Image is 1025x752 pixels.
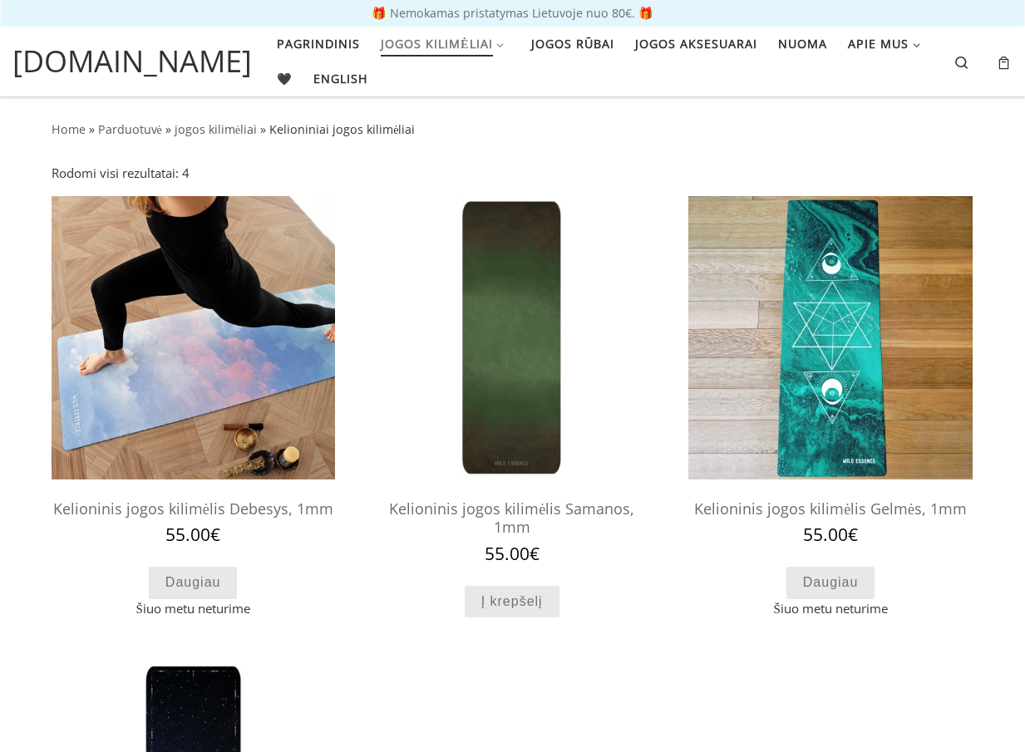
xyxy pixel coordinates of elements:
bdi: 55.00 [485,542,540,565]
a: Jogos aksesuarai [630,27,763,61]
a: [DOMAIN_NAME] [12,39,252,84]
a: jogos kilimelisjogos kilimelisKelioninis jogos kilimėlis Samanos, 1mm 55.00€ [370,196,653,564]
a: English [308,61,374,96]
span: Šiuo metu neturime [52,599,335,618]
span: Jogos rūbai [531,27,614,57]
a: Nuoma [773,27,833,61]
h2: Kelioninis jogos kilimėlis Debesys, 1mm [52,492,335,526]
a: kelioninis kilimeliskelioninis kilimelisKelioninis jogos kilimėlis Debesys, 1mm 55.00€ [52,196,335,545]
span: € [530,542,540,565]
span: Jogos aksesuarai [635,27,757,57]
span: Apie mus [848,27,909,57]
span: » [260,121,266,137]
a: Jogos kilimėliai [376,27,515,61]
span: » [165,121,171,137]
span: 🖤 [277,61,293,92]
a: Daugiau informacijos apie “Kelioninis jogos kilimėlis Gelmės, 1mm” [786,567,875,599]
span: English [313,61,368,92]
p: Rodomi visi rezultatai: 4 [52,164,190,183]
h2: Kelioninis jogos kilimėlis Gelmės, 1mm [688,492,972,526]
a: Home [52,121,86,137]
a: Daugiau informacijos apie “Kelioninis jogos kilimėlis Debesys, 1mm” [149,567,238,599]
bdi: 55.00 [165,523,220,546]
a: Jogos rūbai [526,27,620,61]
a: 🖤 [272,61,298,96]
span: € [848,523,858,546]
p: 🎁 Nemokamas pristatymas Lietuvoje nuo 80€. 🎁 [17,7,1008,19]
span: Pagrindinis [277,27,360,57]
span: Šiuo metu neturime [688,599,972,618]
h2: Kelioninis jogos kilimėlis Samanos, 1mm [370,492,653,544]
a: Parduotuvė [98,121,162,137]
a: Add to cart: “Kelioninis jogos kilimėlis Samanos, 1mm” [465,586,559,618]
span: » [89,121,95,137]
span: € [210,523,220,546]
span: Nuoma [778,27,827,57]
a: Mankštos KilimėlisMankštos KilimėlisKelioninis jogos kilimėlis Gelmės, 1mm 55.00€ [688,196,972,545]
a: jogos kilimėliai [175,121,257,137]
a: Pagrindinis [272,27,366,61]
span: Jogos kilimėliai [381,27,493,57]
bdi: 55.00 [803,523,858,546]
span: Kelioniniai jogos kilimėliai [269,121,415,137]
